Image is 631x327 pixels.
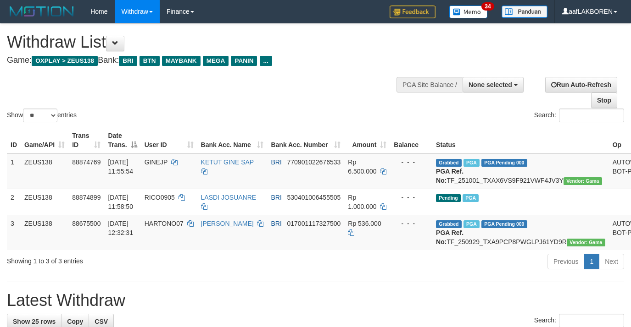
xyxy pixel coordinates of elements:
[545,77,617,93] a: Run Auto-Refresh
[119,56,137,66] span: BRI
[7,5,77,18] img: MOTION_logo.png
[432,127,609,153] th: Status
[436,168,463,184] b: PGA Ref. No:
[21,215,68,250] td: ZEUS138
[32,56,98,66] span: OXPLAY > ZEUS138
[449,5,488,18] img: Button%20Memo.svg
[141,127,197,153] th: User ID: activate to sort column ascending
[7,215,21,250] td: 3
[72,194,101,201] span: 88874899
[432,153,609,189] td: TF_251001_TXAX6VS9F921VWF4JV3Y
[7,153,21,189] td: 1
[599,254,624,269] a: Next
[108,220,133,236] span: [DATE] 12:32:31
[145,194,175,201] span: RICO0905
[7,127,21,153] th: ID
[21,153,68,189] td: ZEUS138
[72,220,101,227] span: 88675500
[68,127,104,153] th: Trans ID: activate to sort column ascending
[559,109,624,122] input: Search:
[201,194,257,201] a: LASDI JOSUANRE
[201,158,254,166] a: KETUT GINE SAP
[7,56,412,65] h4: Game: Bank:
[567,239,605,246] span: Vendor URL: https://trx31.1velocity.biz
[7,109,77,122] label: Show entries
[197,127,268,153] th: Bank Acc. Name: activate to sort column ascending
[584,254,599,269] a: 1
[287,220,341,227] span: Copy 017001117327500 to clipboard
[108,158,133,175] span: [DATE] 11:55:54
[260,56,272,66] span: ...
[463,220,480,228] span: Marked by aaftrukkakada
[547,254,584,269] a: Previous
[436,159,462,167] span: Grabbed
[287,194,341,201] span: Copy 530401006455505 to clipboard
[271,220,281,227] span: BRI
[432,215,609,250] td: TF_250929_TXA9PCP8PWGLPJ61YD9R
[481,2,494,11] span: 34
[145,158,168,166] span: GINEJP
[396,77,463,93] div: PGA Site Balance /
[21,127,68,153] th: Game/API: activate to sort column ascending
[267,127,344,153] th: Bank Acc. Number: activate to sort column ascending
[394,219,429,228] div: - - -
[564,177,602,185] span: Vendor URL: https://trx31.1velocity.biz
[348,194,376,210] span: Rp 1.000.000
[140,56,160,66] span: BTN
[23,109,57,122] select: Showentries
[95,318,108,325] span: CSV
[436,229,463,245] b: PGA Ref. No:
[502,5,547,18] img: panduan.png
[534,109,624,122] label: Search:
[7,33,412,51] h1: Withdraw List
[463,194,479,202] span: Marked by aafsolysreylen
[67,318,83,325] span: Copy
[463,159,480,167] span: Marked by aafsolysreylen
[104,127,140,153] th: Date Trans.: activate to sort column descending
[231,56,257,66] span: PANIN
[21,189,68,215] td: ZEUS138
[348,158,376,175] span: Rp 6.500.000
[7,189,21,215] td: 2
[344,127,390,153] th: Amount: activate to sort column ascending
[394,158,429,167] div: - - -
[469,81,512,88] span: None selected
[201,220,254,227] a: [PERSON_NAME]
[7,253,256,266] div: Showing 1 to 3 of 3 entries
[394,193,429,202] div: - - -
[481,159,527,167] span: PGA Pending
[271,158,281,166] span: BRI
[463,77,524,93] button: None selected
[591,93,617,108] a: Stop
[348,220,381,227] span: Rp 536.000
[436,220,462,228] span: Grabbed
[72,158,101,166] span: 88874769
[13,318,56,325] span: Show 25 rows
[481,220,527,228] span: PGA Pending
[203,56,229,66] span: MEGA
[287,158,341,166] span: Copy 770901022676533 to clipboard
[108,194,133,210] span: [DATE] 11:58:50
[390,5,436,18] img: Feedback.jpg
[7,291,624,310] h1: Latest Withdraw
[271,194,281,201] span: BRI
[162,56,201,66] span: MAYBANK
[145,220,184,227] span: HARTONO07
[390,127,432,153] th: Balance
[436,194,461,202] span: Pending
